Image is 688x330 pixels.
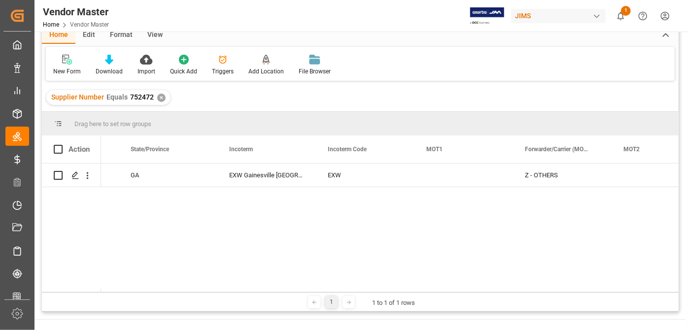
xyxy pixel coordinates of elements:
button: show 1 new notifications [610,5,632,27]
span: Supplier Number [51,93,104,101]
div: EXW [316,164,414,187]
img: Exertis%20JAM%20-%20Email%20Logo.jpg_1722504956.jpg [470,7,504,25]
div: Download [96,67,123,76]
span: Forwarder/Carrier (MOT1) [525,146,591,153]
span: 752472 [130,93,154,101]
div: EXW Gainesville [GEOGRAPHIC_DATA] U [217,164,316,187]
div: Vendor Master [43,4,109,19]
div: Press SPACE to select this row. [42,164,101,187]
div: 1 to 1 of 1 rows [372,298,415,308]
span: MOT1 [426,146,443,153]
div: Quick Add [170,67,197,76]
span: Incoterm [229,146,253,153]
div: New Form [53,67,81,76]
span: MOT2 [623,146,640,153]
div: Add Location [248,67,284,76]
div: 1 [325,296,338,308]
span: Equals [106,93,128,101]
button: Help Center [632,5,654,27]
div: Action [69,145,90,154]
span: State/Province [131,146,169,153]
div: Home [42,27,75,44]
div: GA [119,164,217,187]
a: Home [43,21,59,28]
div: Z - OTHERS [525,164,600,187]
div: Triggers [212,67,234,76]
span: Drag here to set row groups [74,120,151,128]
div: Import [138,67,155,76]
span: Incoterm Code [328,146,367,153]
button: JIMS [511,6,610,25]
span: 1 [621,6,631,16]
div: File Browser [299,67,331,76]
div: Format [103,27,140,44]
div: ✕ [157,94,166,102]
div: JIMS [511,9,606,23]
div: View [140,27,170,44]
div: Edit [75,27,103,44]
